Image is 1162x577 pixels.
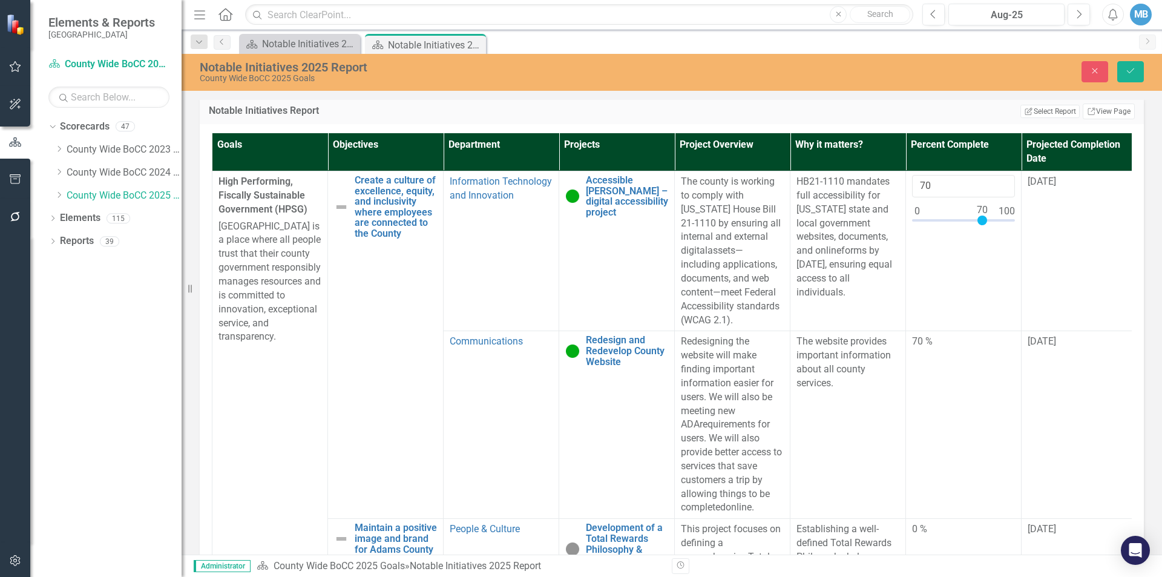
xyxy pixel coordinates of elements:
span: The county is working to comply with [US_STATE] House Bill 21-1110 by ensuring all internal and e... [681,176,781,256]
div: County Wide BoCC 2025 Goals [200,74,729,83]
div: Notable Initiatives 2025 Report [200,61,729,74]
div: Aug-25 [953,8,1060,22]
a: Elements [60,211,100,225]
a: Development of a Total Rewards Philosophy & Compensation Guidelines [586,523,668,576]
span: [DATE] [1028,523,1056,535]
a: Communications [450,335,523,347]
a: Redesign and Redevelop County Website [586,335,668,367]
div: Notable Initiatives 2023 Report [262,36,357,51]
a: County Wide BoCC 2025 Goals [274,560,405,572]
div: » [257,559,663,573]
h3: Notable Initiatives Report [209,105,663,116]
a: View Page [1083,104,1135,119]
span: [DATE] [1028,335,1056,347]
div: 47 [116,122,135,132]
div: 39 [100,236,119,246]
span: Administrator [194,560,251,572]
a: County Wide BoCC 2025 Goals [48,58,169,71]
span: HB21-1110 mandates full accessibility for [US_STATE] state and local government websites, documen... [796,176,890,256]
a: Maintain a positive image and brand for Adams County [355,523,437,555]
p: The website provides important information about all county services. [796,335,899,390]
div: 115 [107,213,130,223]
span: assets— including applications, documents, and web content—meet Federal Accessibility standards (... [681,245,780,325]
div: Notable Initiatives 2025 Report [388,38,483,53]
span: Elements & Reports [48,15,155,30]
span: forms by [DATE], ensuring equal access to all individuals. [796,245,892,298]
img: over 50% [565,189,580,203]
p: [GEOGRAPHIC_DATA] is a place where all people trust that their county government responsibly mana... [218,220,321,345]
button: Search [850,6,910,23]
a: Notable Initiatives 2023 Report [242,36,357,51]
img: ClearPoint Strategy [6,13,27,35]
span: requirements for users. We will also provide better access to services that save customers a trip... [681,418,782,513]
div: 0 % [912,523,1015,536]
a: Reports [60,234,94,248]
a: County Wide BoCC 2025 Goals [67,189,182,203]
button: Select Report [1020,105,1079,118]
p: ​ [796,175,899,300]
button: Aug-25 [948,4,1065,25]
a: Accessible [PERSON_NAME] – digital accessibility project [586,175,668,217]
span: High Performing, Fiscally Sustainable Government (HPSG) [218,175,321,217]
a: Information Technology and Innovation [450,176,552,201]
img: over 50% [565,344,580,358]
img: Not Defined [334,200,349,214]
span: [DATE] [1028,176,1056,187]
img: Not Defined [334,532,349,546]
div: Open Intercom Messenger [1121,536,1150,565]
span: online. [726,501,754,513]
span: Search [867,9,893,19]
a: County Wide BoCC 2024 Goals [67,166,182,180]
div: 70 % [912,335,1015,349]
div: Notable Initiatives 2025 Report [410,560,541,572]
a: Create a culture of excellence, equity, and inclusivity where employees are connected to the County [355,175,437,239]
a: People & Culture [450,523,520,535]
p: ​ [681,175,784,327]
span: Redesigning the website will make finding important information easier for users. We will also be... [681,335,773,430]
input: Search Below... [48,87,169,108]
a: Scorecards [60,120,110,134]
button: MB [1130,4,1152,25]
img: On Hold [565,542,580,556]
small: [GEOGRAPHIC_DATA] [48,30,155,39]
a: County Wide BoCC 2023 Goals [67,143,182,157]
input: Search ClearPoint... [245,4,913,25]
p: ​ [681,335,784,515]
